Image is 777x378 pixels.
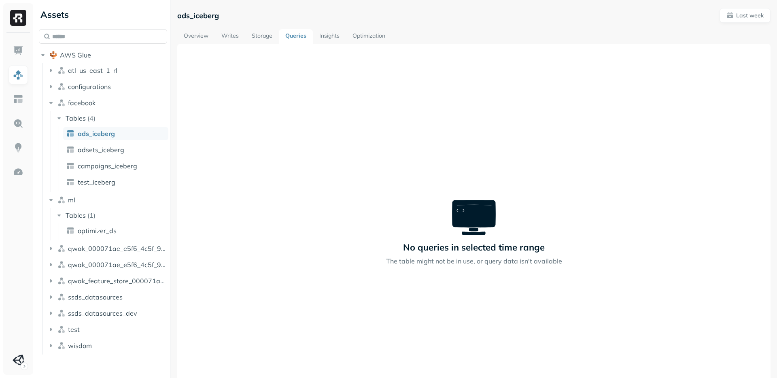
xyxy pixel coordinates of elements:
[63,224,168,237] a: optimizer_ds
[57,293,66,301] img: namespace
[13,70,23,80] img: Assets
[68,261,168,269] span: qwak_000071ae_e5f6_4c5f_97ab_2b533d00d294_analytics_data_view
[10,10,26,26] img: Ryft
[177,29,215,44] a: Overview
[68,325,80,333] span: test
[47,291,168,304] button: ssds_datasources
[66,130,74,138] img: table
[63,176,168,189] a: test_iceberg
[57,277,66,285] img: namespace
[68,99,96,107] span: facebook
[63,159,168,172] a: campaigns_iceberg
[66,178,74,186] img: table
[313,29,346,44] a: Insights
[13,45,23,56] img: Dashboard
[78,146,124,154] span: adsets_iceberg
[57,244,66,253] img: namespace
[63,143,168,156] a: adsets_iceberg
[60,51,91,59] span: AWS Glue
[55,112,168,125] button: Tables(4)
[57,261,66,269] img: namespace
[78,227,117,235] span: optimizer_ds
[68,309,137,317] span: ssds_datasources_dev
[78,130,115,138] span: ads_iceberg
[39,49,167,62] button: AWS Glue
[57,325,66,333] img: namespace
[87,211,96,219] p: ( 1 )
[66,211,86,219] span: Tables
[49,51,57,59] img: root
[47,339,168,352] button: wisdom
[245,29,279,44] a: Storage
[78,162,137,170] span: campaigns_iceberg
[63,127,168,140] a: ads_iceberg
[279,29,313,44] a: Queries
[68,66,117,74] span: atl_us_east_1_rl
[386,256,562,266] p: The table might not be in use, or query data isn't available
[13,355,24,366] img: Unity
[215,29,245,44] a: Writes
[57,66,66,74] img: namespace
[57,83,66,91] img: namespace
[39,8,167,21] div: Assets
[68,244,168,253] span: qwak_000071ae_e5f6_4c5f_97ab_2b533d00d294_analytics_data
[68,196,75,204] span: ml
[57,196,66,204] img: namespace
[66,227,74,235] img: table
[68,83,111,91] span: configurations
[57,342,66,350] img: namespace
[57,99,66,107] img: namespace
[177,11,219,20] p: ads_iceberg
[13,118,23,129] img: Query Explorer
[403,242,545,253] p: No queries in selected time range
[47,80,168,93] button: configurations
[346,29,392,44] a: Optimization
[66,162,74,170] img: table
[47,242,168,255] button: qwak_000071ae_e5f6_4c5f_97ab_2b533d00d294_analytics_data
[13,94,23,104] img: Asset Explorer
[47,258,168,271] button: qwak_000071ae_e5f6_4c5f_97ab_2b533d00d294_analytics_data_view
[13,167,23,177] img: Optimization
[57,309,66,317] img: namespace
[66,146,74,154] img: table
[78,178,115,186] span: test_iceberg
[47,323,168,336] button: test
[68,342,92,350] span: wisdom
[68,293,123,301] span: ssds_datasources
[47,64,168,77] button: atl_us_east_1_rl
[47,193,168,206] button: ml
[736,12,764,19] p: Last week
[720,8,771,23] button: Last week
[47,307,168,320] button: ssds_datasources_dev
[55,209,168,222] button: Tables(1)
[47,274,168,287] button: qwak_feature_store_000071ae_e5f6_4c5f_97ab_2b533d00d294
[47,96,168,109] button: facebook
[68,277,168,285] span: qwak_feature_store_000071ae_e5f6_4c5f_97ab_2b533d00d294
[66,114,86,122] span: Tables
[87,114,96,122] p: ( 4 )
[13,142,23,153] img: Insights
